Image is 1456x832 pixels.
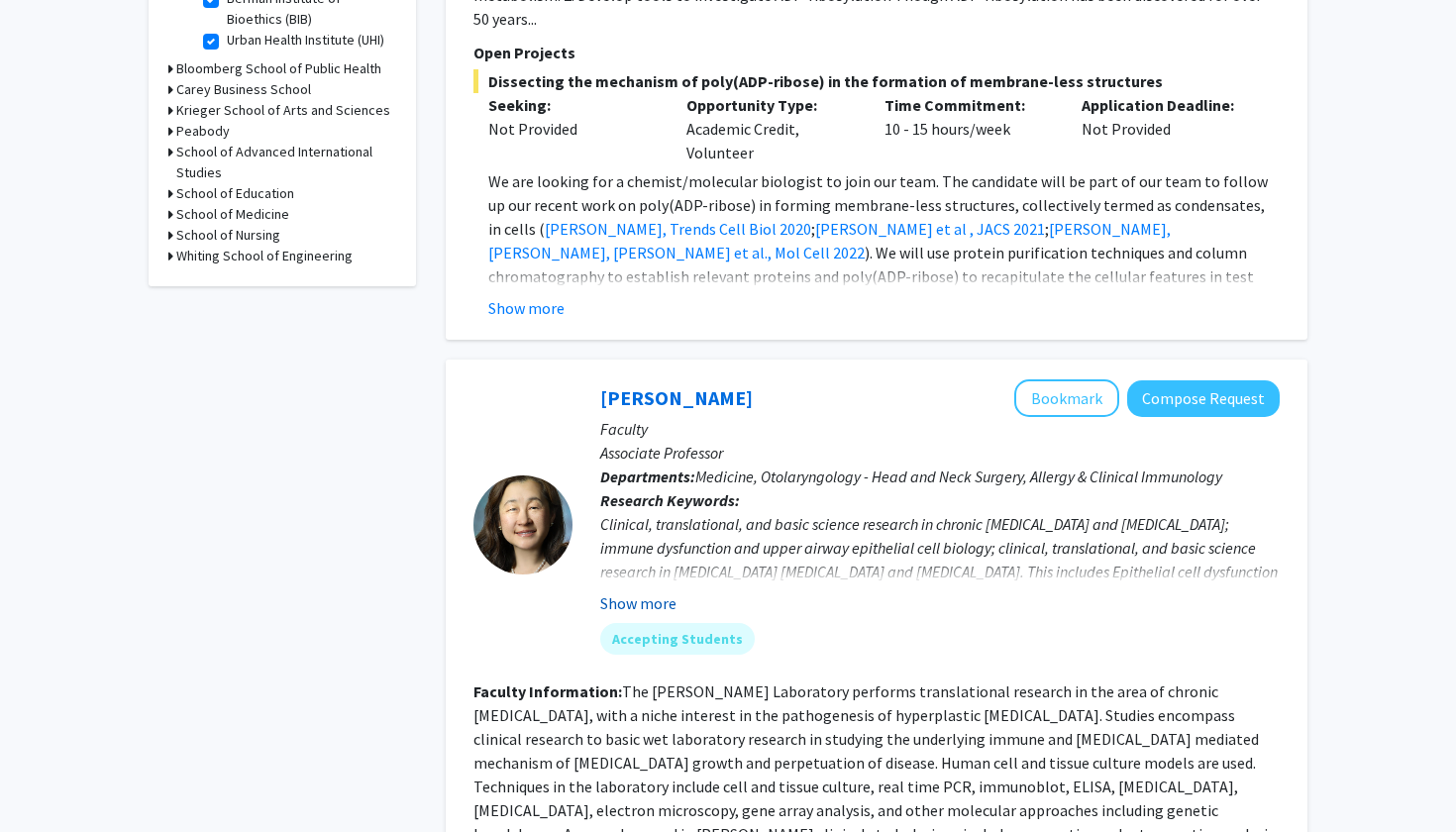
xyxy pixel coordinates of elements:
h3: Whiting School of Engineering [176,246,353,266]
h3: Krieger School of Arts and Sciences [176,100,390,121]
div: Not Provided [1067,93,1265,164]
p: Seeking: [488,93,657,117]
p: Opportunity Type: [686,93,855,117]
p: Open Projects [473,41,1280,64]
mat-chip: Accepting Students [600,623,755,655]
div: Not Provided [488,117,657,141]
p: We are looking for a chemist/molecular biologist to join our team. The candidate will be part of ... [488,169,1280,336]
h3: Carey Business School [176,79,311,100]
span: Dissecting the mechanism of poly(ADP-ribose) in the formation of membrane-less structures [473,69,1280,93]
p: Faculty [600,417,1280,441]
h3: School of Advanced International Studies [176,142,396,183]
button: Show more [600,591,676,615]
span: Medicine, Otolaryngology - Head and Neck Surgery, Allergy & Clinical Immunology [695,467,1222,486]
b: Departments: [600,467,695,486]
button: Compose Request to Jean Kim [1127,380,1280,417]
div: Clinical, translational, and basic science research in chronic [MEDICAL_DATA] and [MEDICAL_DATA];... [600,512,1280,631]
button: Show more [488,296,565,320]
iframe: Chat [15,743,84,817]
h3: School of Education [176,183,294,204]
p: Associate Professor [600,441,1280,465]
h3: School of Medicine [176,204,289,225]
a: [PERSON_NAME] et al , JACS 2021 [815,219,1045,239]
button: Add Jean Kim to Bookmarks [1014,379,1119,417]
h3: School of Nursing [176,225,280,246]
a: [PERSON_NAME] [600,385,753,410]
div: Academic Credit, Volunteer [672,93,870,164]
a: [PERSON_NAME], Trends Cell Biol 2020 [545,219,811,239]
b: Faculty Information: [473,681,622,701]
h3: Bloomberg School of Public Health [176,58,381,79]
div: 10 - 15 hours/week [870,93,1068,164]
p: Time Commitment: [884,93,1053,117]
h3: Peabody [176,121,230,142]
b: Research Keywords: [600,490,740,510]
p: Application Deadline: [1082,93,1250,117]
label: Urban Health Institute (UHI) [227,30,384,51]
